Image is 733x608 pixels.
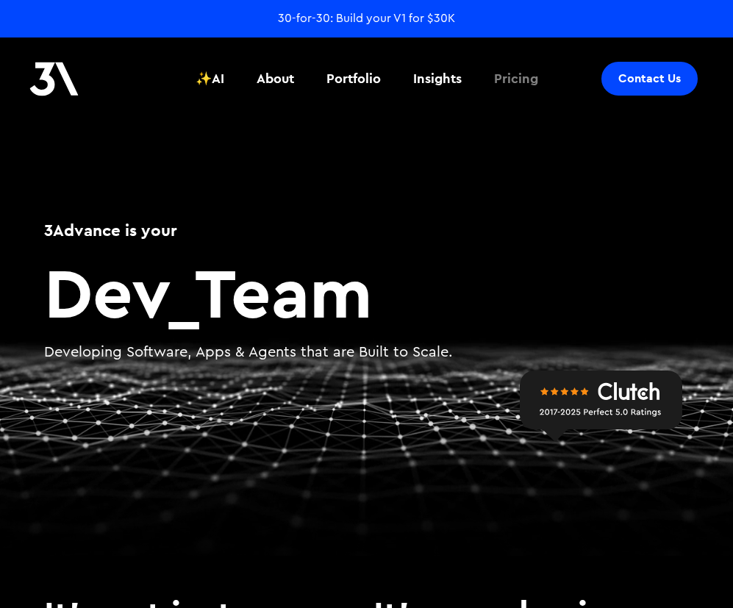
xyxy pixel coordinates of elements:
a: Portfolio [318,51,390,106]
div: About [257,69,294,88]
p: Developing Software, Apps & Agents that are Built to Scale. [44,342,689,363]
h2: Team [44,257,689,327]
a: ✨AI [187,51,233,106]
h1: 3Advance is your [44,218,689,242]
span: _ [166,247,195,336]
a: Contact Us [601,62,698,96]
div: Pricing [494,69,538,88]
a: About [248,51,303,106]
span: Dev [44,247,166,336]
div: Portfolio [326,69,381,88]
a: Pricing [485,51,547,106]
div: Insights [413,69,462,88]
a: 30-for-30: Build your V1 for $30K [278,10,455,26]
div: ✨AI [196,69,224,88]
div: Contact Us [618,71,681,86]
a: Insights [404,51,471,106]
